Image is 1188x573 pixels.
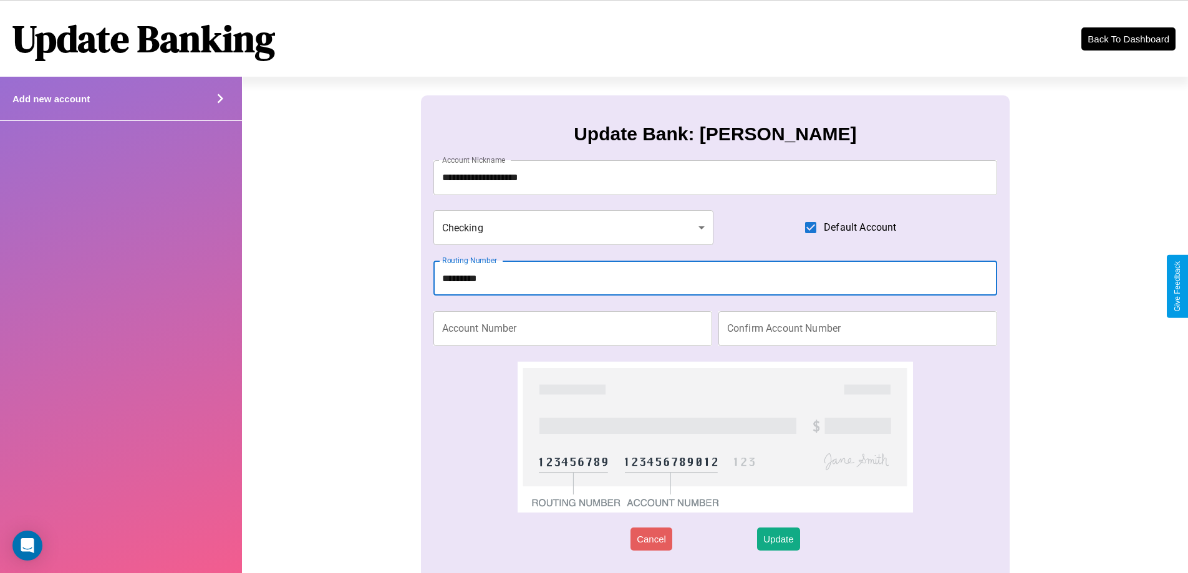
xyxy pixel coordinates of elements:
label: Account Nickname [442,155,506,165]
img: check [518,362,912,513]
div: Checking [433,210,714,245]
div: Give Feedback [1173,261,1182,312]
label: Routing Number [442,255,497,266]
h4: Add new account [12,94,90,104]
button: Cancel [630,527,672,551]
h3: Update Bank: [PERSON_NAME] [574,123,856,145]
div: Open Intercom Messenger [12,531,42,561]
h1: Update Banking [12,13,275,64]
button: Update [757,527,799,551]
button: Back To Dashboard [1081,27,1176,51]
span: Default Account [824,220,896,235]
